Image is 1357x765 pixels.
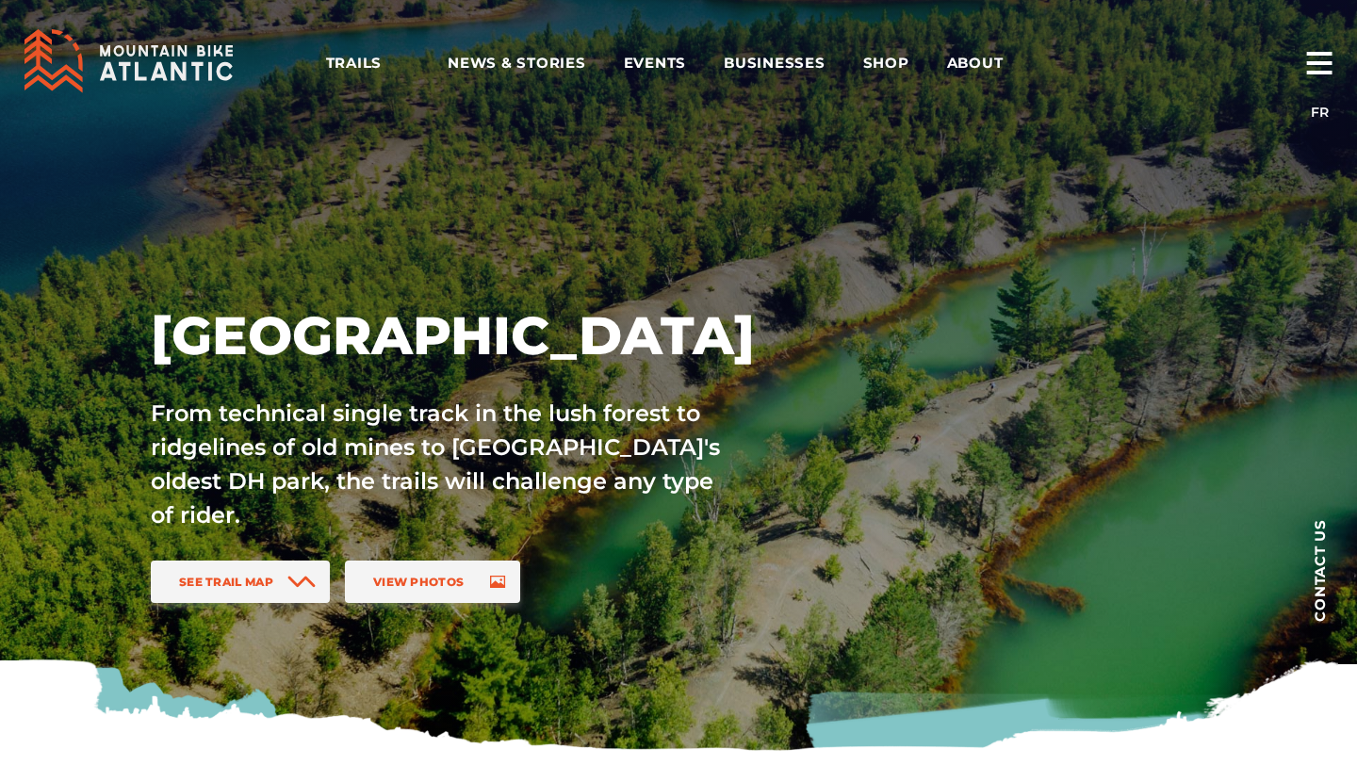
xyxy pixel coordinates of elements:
span: About [947,54,1032,73]
a: Contact us [1282,490,1357,650]
span: Businesses [724,54,826,73]
span: Trails [326,54,411,73]
a: View Photos [345,561,520,603]
span: See Trail Map [179,575,273,589]
ion-icon: search [1242,47,1272,77]
span: View Photos [373,575,464,589]
a: See Trail Map [151,561,330,603]
span: Contact us [1313,519,1327,622]
ion-icon: arrow dropdown [1005,50,1031,76]
span: Events [624,54,687,73]
p: From technical single track in the lush forest to ridgelines of old mines to [GEOGRAPHIC_DATA]'s ... [151,397,724,532]
span: Shop [863,54,909,73]
span: News & Stories [448,54,586,73]
h1: [GEOGRAPHIC_DATA] [151,302,848,368]
a: FR [1311,104,1329,121]
ion-icon: arrow dropdown [384,50,410,76]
